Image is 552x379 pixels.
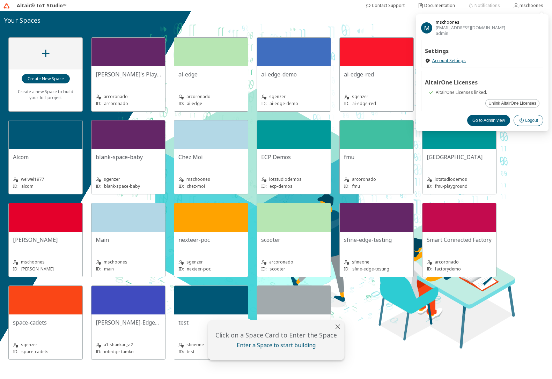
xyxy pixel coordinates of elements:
unity-typography: Chez Moi [178,153,244,161]
p: ID: [178,349,184,355]
unity-typography: Vulcan Cars [261,319,326,326]
p: space-cadets [21,349,49,355]
unity-typography: Smart Connected Factory [427,236,492,244]
unity-typography: sgenzer [96,176,161,183]
unity-typography: arcoronado [96,93,161,100]
unity-typography: sgenzer [13,341,78,348]
p: iotedge-tamko [104,349,134,355]
unity-typography: mschoones [178,176,244,183]
h2: AltairOne Licenses [425,80,539,85]
unity-typography: sfineone [178,341,244,348]
unity-typography: sgenzer [178,259,244,266]
unity-typography: fmu [344,153,409,161]
p: ID: [13,266,19,272]
unity-typography: Click on a Space Card to Enter the Space [212,331,340,339]
p: chez-moi [187,183,205,189]
unity-typography: sfineone [344,259,409,266]
unity-typography: [PERSON_NAME]'s Playground [96,70,161,78]
p: ai-edge-demo [270,101,298,106]
p: alcom [21,183,34,189]
unity-typography: [PERSON_NAME] [13,236,78,244]
span: M [424,25,430,31]
p: ID: [344,183,349,189]
p: ai-edge [187,101,202,106]
unity-typography: arcoronado [427,259,492,266]
span: [EMAIL_ADDRESS][DOMAIN_NAME] [436,25,505,31]
a: Account Settings [432,58,466,64]
unity-typography: sgenzer [261,93,326,100]
unity-typography: iotstudiodemos [427,176,492,183]
p: ID: [13,349,19,355]
unity-typography: mschoones [96,259,161,266]
unity-typography: sgenzer [344,93,409,100]
p: ID: [178,266,184,272]
unity-typography: scooter [261,236,326,244]
unity-typography: test [178,319,244,326]
unity-typography: a1:shankar_vi2 [96,341,161,348]
p: ID: [96,266,101,272]
h2: Settings [425,48,539,54]
unity-typography: Create a new Space to build your IoT project [13,84,78,105]
unity-typography: mschoones [13,259,78,266]
unity-typography: Main [96,236,161,244]
p: ID: [427,183,432,189]
unity-typography: blank-space-baby [96,153,161,161]
p: ID: [344,101,349,106]
p: fmu-playground [435,183,468,189]
span: admin [436,31,505,36]
unity-typography: arcoronado [344,176,409,183]
p: ID: [13,183,19,189]
p: ID: [261,101,267,106]
p: blank-space-baby [104,183,140,189]
unity-typography: ai-edge-red [344,70,409,78]
p: ecp-demos [270,183,293,189]
unity-typography: arcoronado [178,93,244,100]
p: ID: [96,101,101,106]
span: mschoones [436,20,505,25]
unity-typography: arcoronado [261,259,326,266]
p: scooter [270,266,285,272]
p: factorydemo [435,266,461,272]
span: AltairOne Licenses linked. [436,90,487,95]
unity-typography: ai-edge [178,70,244,78]
p: ID: [427,266,432,272]
p: [PERSON_NAME] [21,266,54,272]
p: ID: [96,183,101,189]
p: arcoronado [104,101,128,106]
unity-typography: ai-edge-demo [261,70,326,78]
p: sfine-edge-testing [352,266,389,272]
unity-typography: ECP Demos [261,153,326,161]
unity-typography: nexteer-poc [178,236,244,244]
unity-typography: Alcom [13,153,78,161]
p: test [187,349,194,355]
p: nexteer-poc [187,266,211,272]
p: ID: [96,349,101,355]
p: ID: [261,266,267,272]
p: main [104,266,114,272]
p: ID: [261,183,267,189]
p: ID: [178,101,184,106]
unity-typography: [GEOGRAPHIC_DATA] [427,153,492,161]
unity-typography: Enter a Space to start building [212,341,340,349]
unity-typography: [PERSON_NAME]-EdgeApps [96,319,161,326]
unity-typography: iotstudiodemos [261,176,326,183]
unity-typography: sfine-edge-testing [344,236,409,244]
p: ID: [344,266,349,272]
p: ID: [178,183,184,189]
p: fmu [352,183,360,189]
unity-typography: space-cadets [13,319,78,326]
unity-typography: weiwei1977 [13,176,78,183]
p: ai-edge-red [352,101,376,106]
